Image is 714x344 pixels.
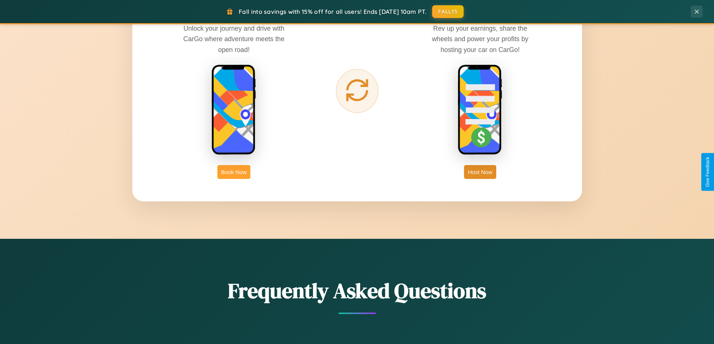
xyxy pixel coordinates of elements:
button: Book Now [217,165,250,179]
button: FALL15 [432,5,464,18]
h2: Frequently Asked Questions [132,276,582,305]
p: Unlock your journey and drive with CarGo where adventure meets the open road! [178,23,290,55]
div: Give Feedback [705,157,710,187]
span: Fall into savings with 15% off for all users! Ends [DATE] 10am PT. [239,8,427,15]
img: host phone [458,64,503,156]
p: Rev up your earnings, share the wheels and power your profits by hosting your car on CarGo! [424,23,536,55]
img: rent phone [211,64,256,156]
button: Host Now [464,165,496,179]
